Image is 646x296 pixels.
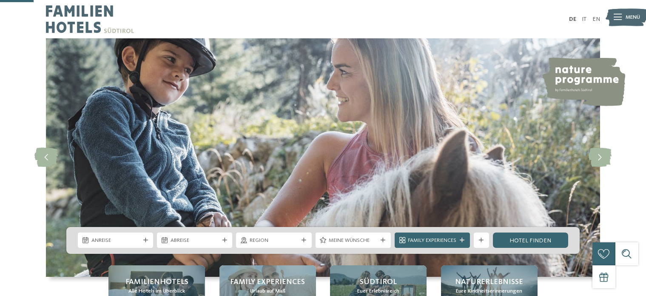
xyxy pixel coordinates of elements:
span: Euer Erlebnisreich [357,287,399,295]
a: IT [582,16,586,22]
span: Naturerlebnisse [455,277,523,287]
span: Menü [626,14,640,21]
span: Family Experiences [230,277,305,287]
span: Abreise [171,237,219,244]
span: Südtirol [360,277,397,287]
span: Anreise [91,237,140,244]
a: DE [569,16,576,22]
a: EN [592,16,600,22]
span: Alle Hotels im Überblick [128,287,185,295]
img: nature programme by Familienhotels Südtirol [541,57,625,106]
a: Hotel finden [493,233,568,248]
span: Family Experiences [408,237,456,244]
span: Eure Kindheitserinnerungen [456,287,522,295]
span: Meine Wünsche [329,237,377,244]
span: Region [250,237,298,244]
span: Familienhotels [125,277,188,287]
span: Urlaub auf Maß [250,287,285,295]
img: Familienhotels Südtirol: The happy family places [46,38,600,277]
